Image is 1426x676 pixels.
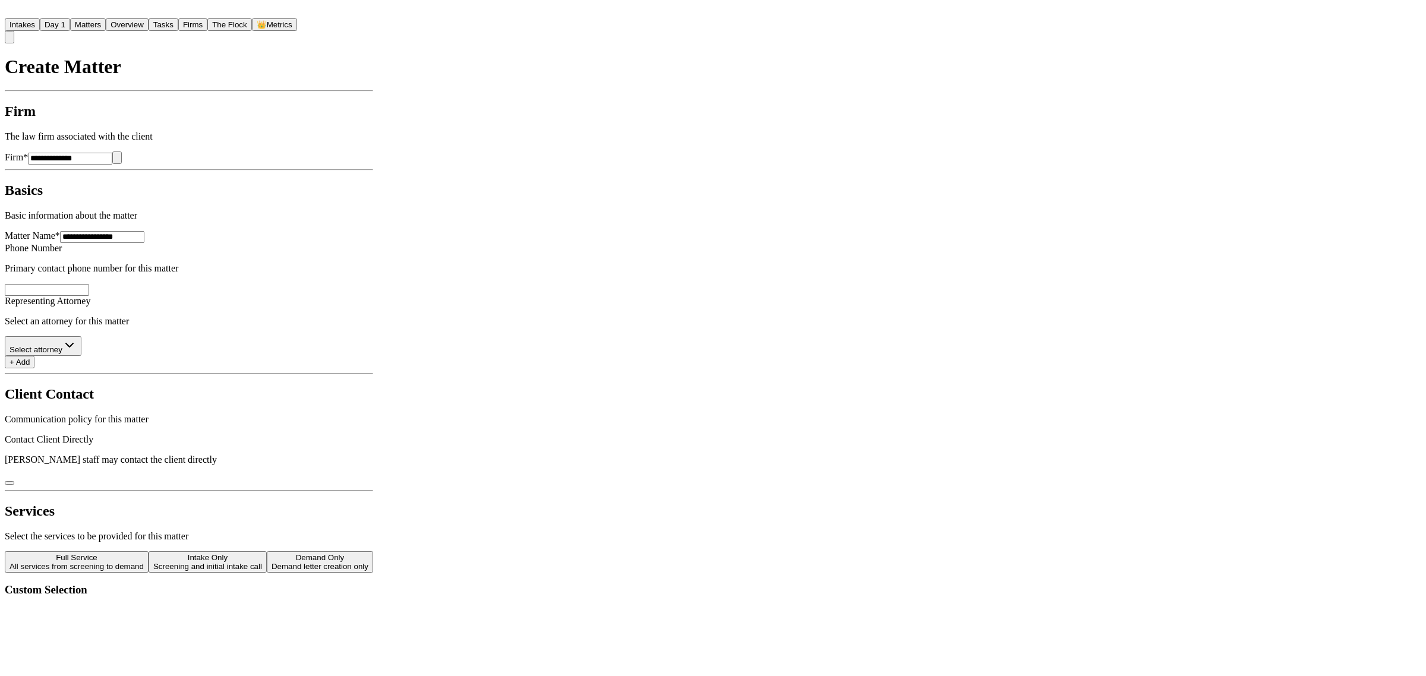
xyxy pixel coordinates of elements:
[5,182,373,198] h2: Basics
[5,531,373,542] p: Select the services to be provided for this matter
[252,19,297,29] a: crownMetrics
[5,336,81,356] button: Select attorney
[267,20,292,29] span: Metrics
[149,551,267,573] button: Intake OnlyScreening and initial intake call
[5,551,149,573] button: Full ServiceAll services from screening to demand
[5,18,40,31] button: Intakes
[5,386,373,402] h2: Client Contact
[10,553,144,562] div: Full Service
[252,18,297,31] button: crownMetrics
[267,551,373,573] button: Demand OnlyDemand letter creation only
[153,553,262,562] div: Intake Only
[5,583,373,596] h3: Custom Selection
[28,153,112,165] input: Select a firm
[5,316,373,327] p: Select an attorney for this matter
[257,20,267,29] span: crown
[5,5,19,16] img: Finch Logo
[5,210,373,221] p: Basic information about the matter
[5,356,34,368] button: + Add
[149,19,178,29] a: Tasks
[5,414,373,425] p: Communication policy for this matter
[5,434,93,444] label: Contact Client Directly
[5,8,19,18] a: Home
[178,19,207,29] a: Firms
[5,296,90,306] label: Representing Attorney
[5,131,373,142] p: The law firm associated with the client
[40,19,70,29] a: Day 1
[178,18,207,31] button: Firms
[5,230,60,241] label: Matter Name
[5,19,40,29] a: Intakes
[207,18,252,31] button: The Flock
[5,103,373,119] h2: Firm
[272,553,368,562] div: Demand Only
[70,18,106,31] button: Matters
[10,562,144,571] div: All services from screening to demand
[5,503,373,519] h2: Services
[5,56,373,78] h1: Create Matter
[106,18,149,31] button: Overview
[5,454,373,465] p: [PERSON_NAME] staff may contact the client directly
[5,263,373,274] p: Primary contact phone number for this matter
[207,19,252,29] a: The Flock
[149,18,178,31] button: Tasks
[40,18,70,31] button: Day 1
[5,152,28,162] label: Firm
[153,562,262,571] div: Screening and initial intake call
[272,562,368,571] div: Demand letter creation only
[5,243,62,253] label: Phone Number
[70,19,106,29] a: Matters
[106,19,149,29] a: Overview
